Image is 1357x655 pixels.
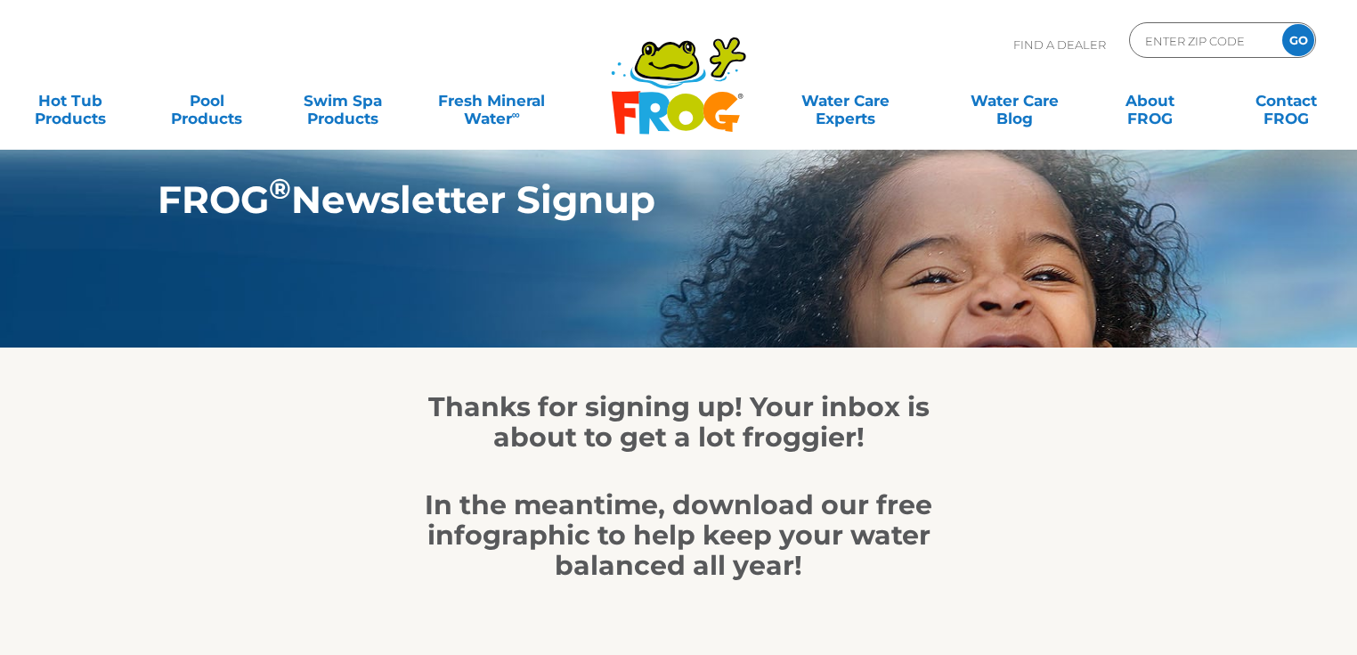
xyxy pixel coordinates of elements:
[512,108,520,121] sup: ∞
[154,83,260,119] a: PoolProducts
[760,83,931,119] a: Water CareExperts
[962,83,1068,119] a: Water CareBlog
[18,83,124,119] a: Hot TubProducts
[428,390,930,454] strong: Thanks for signing up! Your inbox is about to get a lot froggier!
[426,83,557,119] a: Fresh MineralWater∞
[425,488,932,582] strong: In the meantime, download our free infographic to help keep your water balanced all year!
[1233,83,1339,119] a: ContactFROG
[1013,22,1106,67] p: Find A Dealer
[289,83,395,119] a: Swim SpaProducts
[1098,83,1204,119] a: AboutFROG
[269,172,291,206] sup: ®
[1143,28,1264,53] input: Zip Code Form
[1282,24,1314,56] input: GO
[158,178,1117,221] h1: FROG Newsletter Signup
